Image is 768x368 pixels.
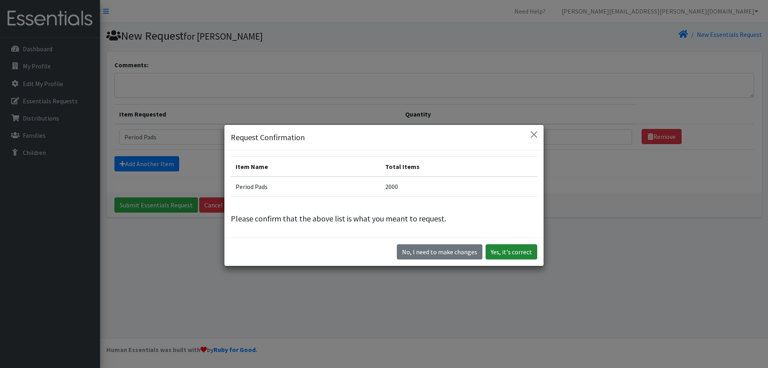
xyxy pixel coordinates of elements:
[231,213,537,225] p: Please confirm that the above list is what you meant to request.
[528,128,540,141] button: Close
[231,177,380,197] td: Period Pads
[380,157,537,177] th: Total Items
[231,157,380,177] th: Item Name
[397,244,482,259] button: No I need to make changes
[231,131,305,143] h5: Request Confirmation
[486,244,537,259] button: Yes, it's correct
[380,177,537,197] td: 2000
